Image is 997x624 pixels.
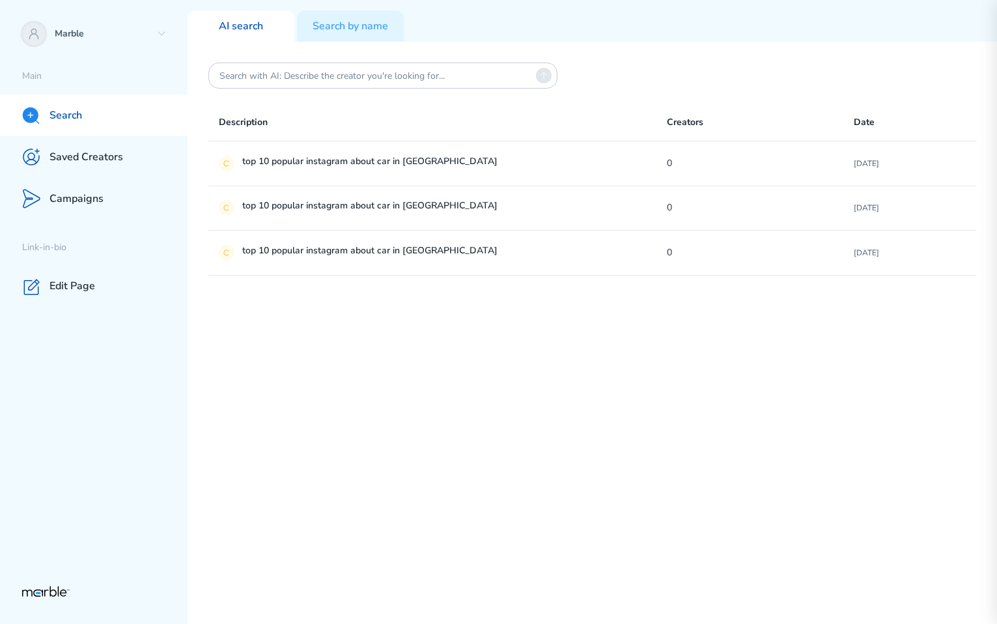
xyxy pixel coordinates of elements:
p: Link-in-bio [22,242,188,254]
p: Main [22,70,188,83]
p: AI search [219,20,263,33]
p: Search by name [313,20,388,33]
p: top 10 popular instagram about car in [GEOGRAPHIC_DATA] [242,156,556,171]
p: top 10 popular instagram about car in [GEOGRAPHIC_DATA] [242,245,556,261]
p: Edit Page [49,279,95,293]
p: 0 [667,156,672,171]
p: Saved Creators [49,150,123,164]
p: top 10 popular instagram about car in [GEOGRAPHIC_DATA] [242,200,556,216]
p: Description [219,115,667,130]
p: Search [49,109,82,122]
p: [DATE] [854,203,966,213]
p: Campaigns [49,192,104,206]
p: Creators [667,115,854,130]
p: 0 [667,245,672,261]
p: Marble [55,28,151,40]
p: [DATE] [854,248,966,258]
p: [DATE] [854,158,966,169]
p: Date [854,115,966,130]
p: 0 [667,200,672,216]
